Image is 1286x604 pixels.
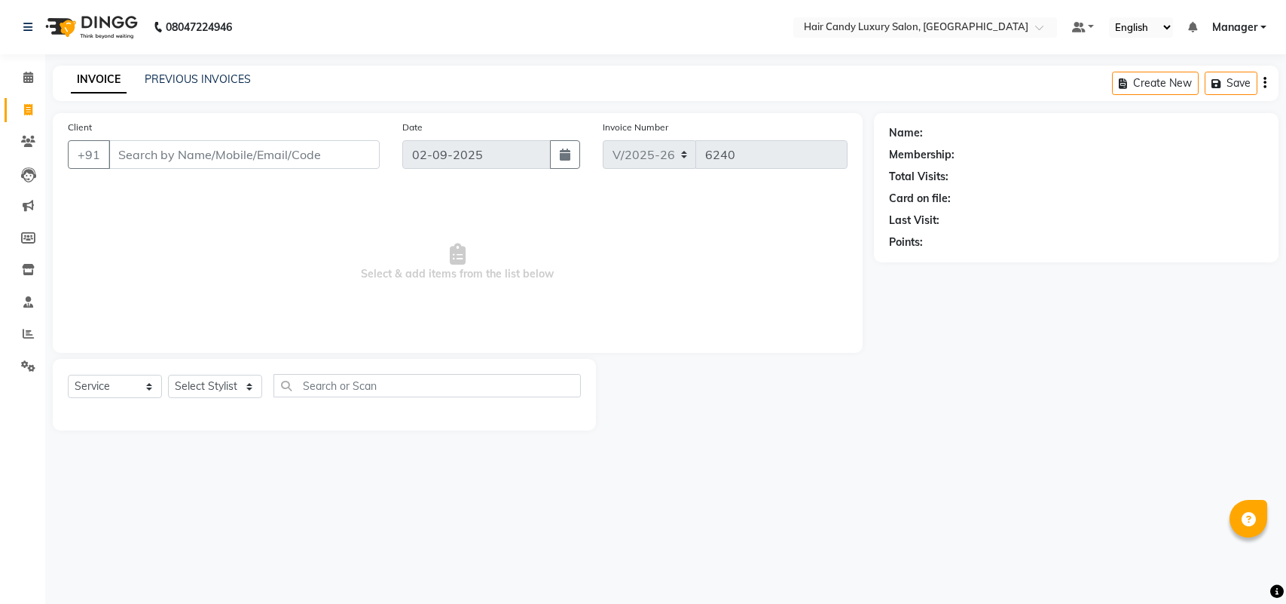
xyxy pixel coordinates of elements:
iframe: chat widget [1223,544,1271,589]
label: Date [402,121,423,134]
span: Select & add items from the list below [68,187,848,338]
input: Search or Scan [273,374,581,397]
button: +91 [68,140,110,169]
img: logo [38,6,142,48]
button: Create New [1112,72,1199,95]
a: PREVIOUS INVOICES [145,72,251,86]
label: Invoice Number [603,121,668,134]
div: Points: [889,235,923,250]
span: Manager [1212,20,1257,35]
input: Search by Name/Mobile/Email/Code [108,140,380,169]
a: INVOICE [71,66,127,94]
div: Name: [889,125,923,141]
b: 08047224946 [166,6,232,48]
div: Last Visit: [889,213,939,228]
div: Membership: [889,147,955,163]
label: Client [68,121,92,134]
button: Save [1205,72,1257,95]
div: Total Visits: [889,169,948,185]
div: Card on file: [889,191,951,207]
